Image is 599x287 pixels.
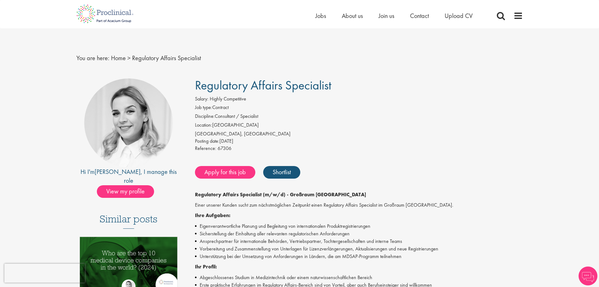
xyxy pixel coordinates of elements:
[195,104,212,111] label: Job type:
[195,202,523,209] p: Einer unserer Kunden sucht zum nächstmöglichen Zeitpunkt einen Regulatory Affairs Specialist im G...
[195,77,331,93] span: Regulatory Affairs Specialist
[195,145,216,152] label: Reference:
[195,122,212,129] label: Location:
[410,12,429,20] a: Contact
[195,113,523,122] li: Consultant / Specialist
[195,263,217,270] strong: Ihr Profil:
[100,214,158,229] h3: Similar posts
[195,95,208,103] label: Salary:
[218,145,231,152] span: 67306
[315,12,326,20] a: Jobs
[132,54,201,62] span: Regulatory Affairs Specialist
[445,12,473,20] a: Upload CV
[195,138,523,145] div: [DATE]
[195,130,523,138] div: [GEOGRAPHIC_DATA], [GEOGRAPHIC_DATA]
[4,264,85,283] iframe: reCAPTCHA
[76,54,109,62] span: You are here:
[195,122,523,130] li: [GEOGRAPHIC_DATA]
[195,245,523,253] li: Vorbereitung und Zusammenstellung von Unterlagen für Lizenzverlängerungen, Aktualisierungen und n...
[127,54,130,62] span: >
[97,185,154,198] span: View my profile
[195,104,523,113] li: Contract
[76,167,181,185] div: Hi I'm , I manage this role
[195,166,255,179] a: Apply for this job
[95,168,141,176] a: [PERSON_NAME]
[379,12,394,20] a: Join us
[195,113,215,120] label: Discipline:
[97,187,160,195] a: View my profile
[579,267,597,285] img: Chatbot
[111,54,126,62] a: breadcrumb link
[210,95,246,102] span: Highly Competitive
[195,191,366,198] strong: Regulatory Affairs Specialist (m/w/d) - Großraum [GEOGRAPHIC_DATA]
[195,238,523,245] li: Ansprechpartner für internationale Behörden, Vertriebspartner, Tochtergesellschaften und interne ...
[195,274,523,281] li: Abgeschlossenes Studium in Medizintechnik oder einem naturwissenschaftlichen Bereich
[195,230,523,238] li: Sicherstellung der Einhaltung aller relevanten regulatorischen Anforderungen
[263,166,300,179] a: Shortlist
[84,78,173,167] img: imeage of recruiter Tamara Lévai
[195,138,219,144] span: Posting date:
[195,253,523,260] li: Unterstützung bei der Umsetzung von Anforderungen in Ländern, die am MDSAP-Programm teilnehmen
[342,12,363,20] a: About us
[195,212,230,219] strong: Ihre Aufgaben:
[195,222,523,230] li: Eigenverantwortliche Planung und Begleitung von internationalen Produktregistrierungen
